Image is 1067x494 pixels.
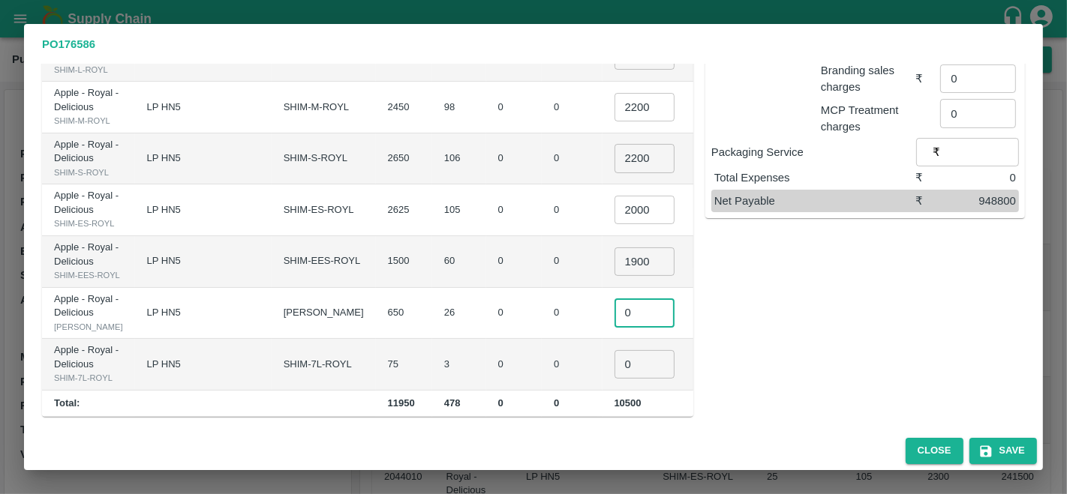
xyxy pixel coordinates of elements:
[135,133,272,185] td: LP HN5
[54,371,123,385] div: SHIM-7L-ROYL
[486,288,543,340] td: 0
[486,236,543,288] td: 0
[969,438,1037,464] button: Save
[376,288,432,340] td: 650
[486,133,543,185] td: 0
[432,339,486,391] td: 3
[42,339,135,391] td: Apple - Royal - Delicious
[933,144,940,160] p: ₹
[42,288,135,340] td: Apple - Royal - Delicious
[940,193,1016,209] div: 948800
[135,82,272,133] td: LP HN5
[432,236,486,288] td: 60
[135,184,272,236] td: LP HN5
[615,196,675,224] input: 0
[498,397,503,409] b: 0
[54,166,123,179] div: SHIM-S-ROYL
[915,193,940,209] div: ₹
[54,397,80,409] b: Total:
[272,82,376,133] td: SHIM-M-ROYL
[444,397,461,409] b: 478
[940,169,1016,186] div: 0
[272,133,376,185] td: SHIM-S-ROYL
[376,82,432,133] td: 2450
[615,247,675,276] input: 0
[486,82,543,133] td: 0
[615,144,675,172] input: 0
[272,184,376,236] td: SHIM-ES-ROYL
[615,397,642,409] b: 10500
[376,133,432,185] td: 2650
[54,114,123,127] div: SHIM-M-ROYL
[542,288,602,340] td: 0
[42,38,95,50] b: PO 176586
[915,70,940,87] div: ₹
[42,236,135,288] td: Apple - Royal - Delicious
[272,288,376,340] td: [PERSON_NAME]
[821,62,915,96] p: Branding sales charges
[54,320,123,334] div: [PERSON_NAME]
[135,339,272,391] td: LP HN5
[376,236,432,288] td: 1500
[554,397,559,409] b: 0
[376,339,432,391] td: 75
[432,184,486,236] td: 105
[54,63,123,76] div: SHIM-L-ROYL
[135,288,272,340] td: LP HN5
[714,169,915,186] p: Total Expenses
[42,133,135,185] td: Apple - Royal - Delicious
[542,184,602,236] td: 0
[54,268,123,282] div: SHIM-EES-ROYL
[376,184,432,236] td: 2625
[615,350,675,379] input: 0
[388,397,415,409] b: 11950
[714,193,915,209] p: Net Payable
[486,339,543,391] td: 0
[272,236,376,288] td: SHIM-EES-ROYL
[615,298,675,327] input: 0
[711,144,916,160] p: Packaging Service
[42,82,135,133] td: Apple - Royal - Delicious
[615,93,675,121] input: 0
[432,133,486,185] td: 106
[542,82,602,133] td: 0
[135,236,272,288] td: LP HN5
[542,236,602,288] td: 0
[272,339,376,391] td: SHIM-7L-ROYL
[821,102,915,136] p: MCP Treatment charges
[432,288,486,340] td: 26
[542,133,602,185] td: 0
[915,169,940,186] div: ₹
[542,339,602,391] td: 0
[54,217,123,230] div: SHIM-ES-ROYL
[42,184,135,236] td: Apple - Royal - Delicious
[486,184,543,236] td: 0
[906,438,963,464] button: Close
[432,82,486,133] td: 98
